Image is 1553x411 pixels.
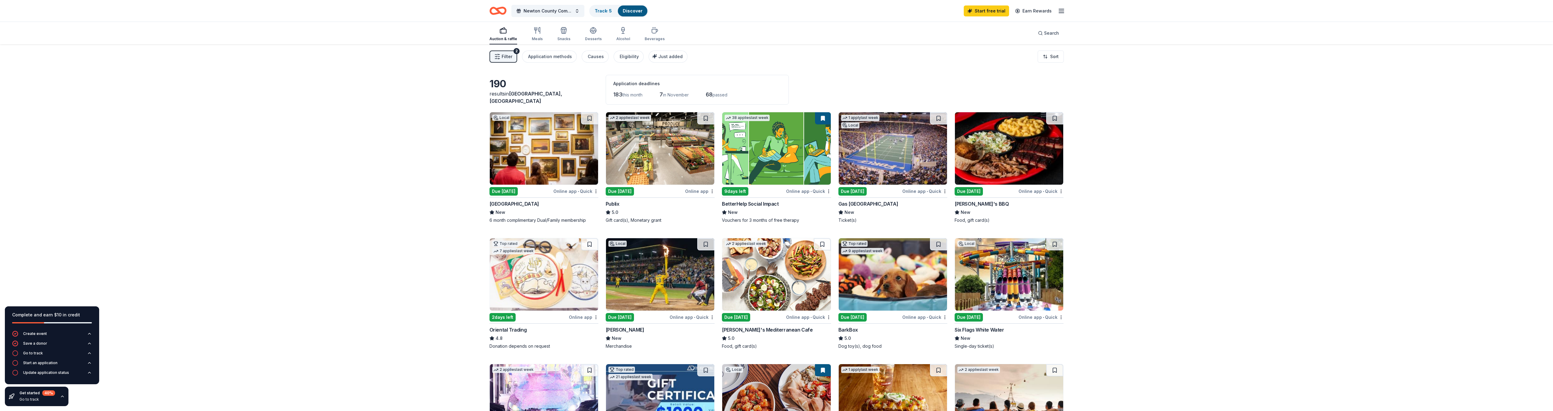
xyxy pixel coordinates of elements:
a: Earn Rewards [1012,5,1055,16]
img: Image for Six Flags White Water [955,238,1063,311]
button: Causes [582,51,609,63]
button: Start an application [12,360,92,370]
div: Update application status [23,370,69,375]
div: Merchandise [606,343,715,349]
div: Due [DATE] [955,187,983,196]
div: 2 days left [489,313,516,322]
span: in November [663,92,689,97]
button: Create event [12,331,92,340]
a: Image for Savannah BananasLocalDue [DATE]Online app•Quick[PERSON_NAME]NewMerchandise [606,238,715,349]
button: Newton County Community Connect Resource Fair to Support Families During the Holiday Season [511,5,584,17]
div: Go to track [19,397,55,402]
div: 1 apply last week [841,367,879,373]
div: Beverages [645,37,665,41]
div: [PERSON_NAME]'s BBQ [955,200,1009,207]
span: • [810,315,812,320]
div: Start an application [23,360,57,365]
span: 5.0 [728,335,734,342]
span: passed [712,92,727,97]
div: Food, gift card(s) [955,217,1064,223]
div: 6 month complimentary Dual/Family membership [489,217,598,223]
button: Application methods [522,51,577,63]
span: [GEOGRAPHIC_DATA], [GEOGRAPHIC_DATA] [489,91,562,104]
div: BarkBox [838,326,858,333]
span: New [496,209,505,216]
a: Image for Sonny's BBQDue [DATE]Online app•Quick[PERSON_NAME]'s BBQNewFood, gift card(s) [955,112,1064,223]
span: Newton County Community Connect Resource Fair to Support Families During the Holiday Season [524,7,572,15]
button: Go to track [12,350,92,360]
span: New [961,209,970,216]
img: Image for Publix [606,112,714,185]
div: 21 applies last week [608,374,653,380]
div: [PERSON_NAME] [606,326,644,333]
div: Single-day ticket(s) [955,343,1064,349]
img: Image for BetterHelp Social Impact [722,112,830,185]
div: 9 days left [722,187,748,196]
div: 1 apply last week [841,115,879,121]
div: Online app [685,187,715,195]
div: Online app Quick [902,313,947,321]
span: 5.0 [612,209,618,216]
div: Due [DATE] [722,313,750,322]
div: Top rated [608,367,635,373]
div: Food, gift card(s) [722,343,831,349]
span: Filter [502,53,512,60]
img: Image for Oriental Trading [490,238,598,311]
div: results [489,90,598,105]
div: Top rated [492,241,519,247]
div: Get started [19,390,55,396]
span: • [927,315,928,320]
a: Image for High Museum of ArtLocalDue [DATE]Online app•Quick[GEOGRAPHIC_DATA]New6 month compliment... [489,112,598,223]
a: Image for Gas South District1 applylast weekLocalDue [DATE]Online app•QuickGas [GEOGRAPHIC_DATA]N... [838,112,947,223]
span: New [961,335,970,342]
a: Image for BetterHelp Social Impact38 applieslast week9days leftOnline app•QuickBetterHelp Social ... [722,112,831,223]
div: Six Flags White Water [955,326,1004,333]
div: Application methods [528,53,572,60]
div: 7 applies last week [492,248,535,254]
a: Image for Publix2 applieslast weekDue [DATE]Online appPublix5.0Gift card(s), Monetary grant [606,112,715,223]
a: Home [489,4,507,18]
div: Save a donor [23,341,47,346]
span: this month [622,92,642,97]
button: Save a donor [12,340,92,350]
span: Search [1044,30,1059,37]
span: 4.8 [496,335,503,342]
img: Image for BarkBox [839,238,947,311]
a: Image for Taziki's Mediterranean Cafe2 applieslast weekDue [DATE]Online app•Quick[PERSON_NAME]'s ... [722,238,831,349]
div: Online app Quick [553,187,598,195]
button: Track· 5Discover [589,5,648,17]
button: Beverages [645,24,665,44]
div: Donation depends on request [489,343,598,349]
button: Desserts [585,24,602,44]
span: • [927,189,928,194]
button: Alcohol [616,24,630,44]
div: Oriental Trading [489,326,527,333]
span: Just added [658,54,683,59]
span: New [612,335,622,342]
button: Sort [1038,51,1064,63]
button: Just added [649,51,688,63]
div: 2 [514,48,520,54]
span: • [1043,315,1044,320]
div: Auction & raffle [489,37,517,41]
div: [PERSON_NAME]'s Mediterranean Cafe [722,326,813,333]
div: BetterHelp Social Impact [722,200,778,207]
div: Meals [532,37,543,41]
button: Auction & raffle [489,24,517,44]
div: 2 applies last week [957,367,1000,373]
a: Image for Six Flags White WaterLocalDue [DATE]Online app•QuickSix Flags White WaterNewSingle-day ... [955,238,1064,349]
div: Go to track [23,351,43,356]
div: Desserts [585,37,602,41]
div: 190 [489,78,598,90]
div: Due [DATE] [489,187,518,196]
div: [GEOGRAPHIC_DATA] [489,200,539,207]
div: Online app Quick [786,187,831,195]
img: Image for Gas South District [839,112,947,185]
button: Update application status [12,370,92,379]
span: New [844,209,854,216]
div: Ticket(s) [838,217,947,223]
span: • [578,189,579,194]
a: Image for Oriental TradingTop rated7 applieslast week2days leftOnline appOriental Trading4.8Donat... [489,238,598,349]
div: 9 applies last week [841,248,884,254]
div: 2 applies last week [725,241,767,247]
